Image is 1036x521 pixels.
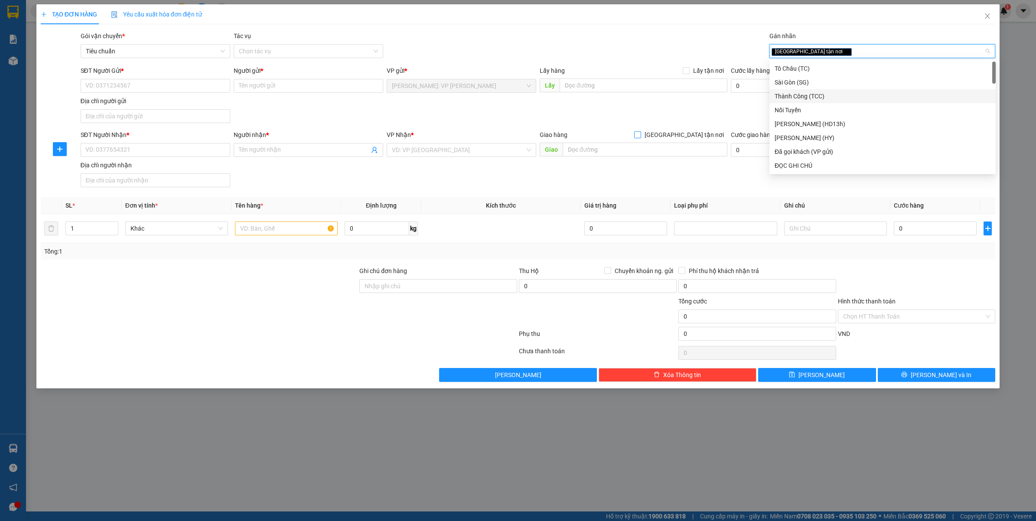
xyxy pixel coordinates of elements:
span: Lấy tận nơi [690,66,727,75]
input: Dọc đường [563,143,727,156]
button: deleteXóa Thông tin [599,368,756,382]
label: Tác vụ [234,33,251,39]
span: VP Nhận [387,131,411,138]
div: Tổng: 1 [44,247,400,256]
div: Tô Châu (TC) [775,64,990,73]
input: Dọc đường [560,78,727,92]
span: [PERSON_NAME] [495,370,541,380]
span: Tiêu chuẩn [86,45,225,58]
span: Giao [540,143,563,156]
input: Cước giao hàng [731,143,842,157]
span: Định lượng [366,202,397,209]
div: Thành Công (TCC) [775,91,990,101]
button: plus [53,142,67,156]
div: Thành Công (TCC) [769,89,996,103]
span: SL [65,202,72,209]
span: [GEOGRAPHIC_DATA] tận nơi [772,48,852,56]
input: Ghi chú đơn hàng [359,279,517,293]
span: [GEOGRAPHIC_DATA] tận nơi [641,130,727,140]
strong: PHIẾU DÁN LÊN HÀNG [58,4,172,16]
button: [PERSON_NAME] [439,368,597,382]
div: Địa chỉ người nhận [81,160,230,170]
label: Gán nhãn [769,33,796,39]
span: plus [41,11,47,17]
div: Phụ thu [518,329,678,344]
span: [PERSON_NAME] và In [911,370,971,380]
span: Giá trị hàng [584,202,616,209]
div: Đã gọi khách (VP gửi) [769,145,996,159]
input: Địa chỉ của người nhận [81,173,230,187]
span: Ngày in phiếu: 08:24 ngày [55,17,175,26]
span: Xóa Thông tin [663,370,701,380]
div: Người gửi [234,66,383,75]
button: plus [984,221,992,235]
div: Hoàng Yến (HY) [769,131,996,145]
div: SĐT Người Gửi [81,66,230,75]
span: Tên hàng [235,202,263,209]
span: Cước hàng [894,202,924,209]
span: Hồ Chí Minh: VP Bình Thạnh [392,79,531,92]
div: Địa chỉ người gửi [81,96,230,106]
span: Kích thước [486,202,516,209]
span: Lấy hàng [540,67,565,74]
span: kg [409,221,418,235]
div: Người nhận [234,130,383,140]
span: [PERSON_NAME] [798,370,845,380]
div: [PERSON_NAME] (HY) [775,133,990,143]
span: close [984,13,991,20]
div: Tô Châu (TC) [769,62,996,75]
input: VD: Bàn, Ghế [235,221,338,235]
span: printer [901,371,907,378]
label: Cước giao hàng [731,131,774,138]
span: VND [838,330,850,337]
span: save [789,371,795,378]
button: Close [975,4,1000,29]
input: Ghi Chú [784,221,887,235]
button: printer[PERSON_NAME] và In [878,368,996,382]
span: plus [53,146,66,153]
div: Sài Gòn (SG) [769,75,996,89]
span: [PHONE_NUMBER] [3,29,66,45]
div: Nối Tuyến [775,105,990,115]
span: delete [654,371,660,378]
span: close [844,49,848,54]
span: Phí thu hộ khách nhận trả [685,266,762,276]
div: Đã gọi khách (VP gửi) [775,147,990,156]
input: 0 [584,221,667,235]
span: Đơn vị tính [125,202,158,209]
strong: CSKH: [24,29,46,37]
span: Lấy [540,78,560,92]
th: Ghi chú [781,197,890,214]
div: Huy Dương (HD13h) [769,117,996,131]
div: Nối Tuyến [769,103,996,117]
input: Cước lấy hàng [731,79,842,93]
button: delete [44,221,58,235]
div: [PERSON_NAME] (HD13h) [775,119,990,129]
div: Sài Gòn (SG) [775,78,990,87]
span: Gói vận chuyển [81,33,125,39]
span: Tổng cước [678,298,707,305]
input: Gán nhãn [853,46,855,56]
div: ĐỌC GHI CHÚ [769,159,996,173]
span: Thu Hộ [519,267,539,274]
span: Khác [130,222,223,235]
span: user-add [371,147,378,153]
label: Hình thức thanh toán [838,298,896,305]
div: Chưa thanh toán [518,346,678,361]
th: Loại phụ phí [671,197,780,214]
span: plus [984,225,991,232]
span: Chuyển khoản ng. gửi [611,266,677,276]
img: icon [111,11,118,18]
div: ĐỌC GHI CHÚ [775,161,990,170]
span: Mã đơn: VPBT1410250016 [3,52,132,64]
span: Yêu cầu xuất hóa đơn điện tử [111,11,202,18]
label: Cước lấy hàng [731,67,770,74]
div: VP gửi [387,66,536,75]
div: SĐT Người Nhận [81,130,230,140]
span: CÔNG TY TNHH CHUYỂN PHÁT NHANH BẢO AN [75,29,159,45]
span: TẠO ĐƠN HÀNG [41,11,97,18]
button: save[PERSON_NAME] [758,368,876,382]
input: Địa chỉ của người gửi [81,109,230,123]
label: Ghi chú đơn hàng [359,267,407,274]
span: Giao hàng [540,131,567,138]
